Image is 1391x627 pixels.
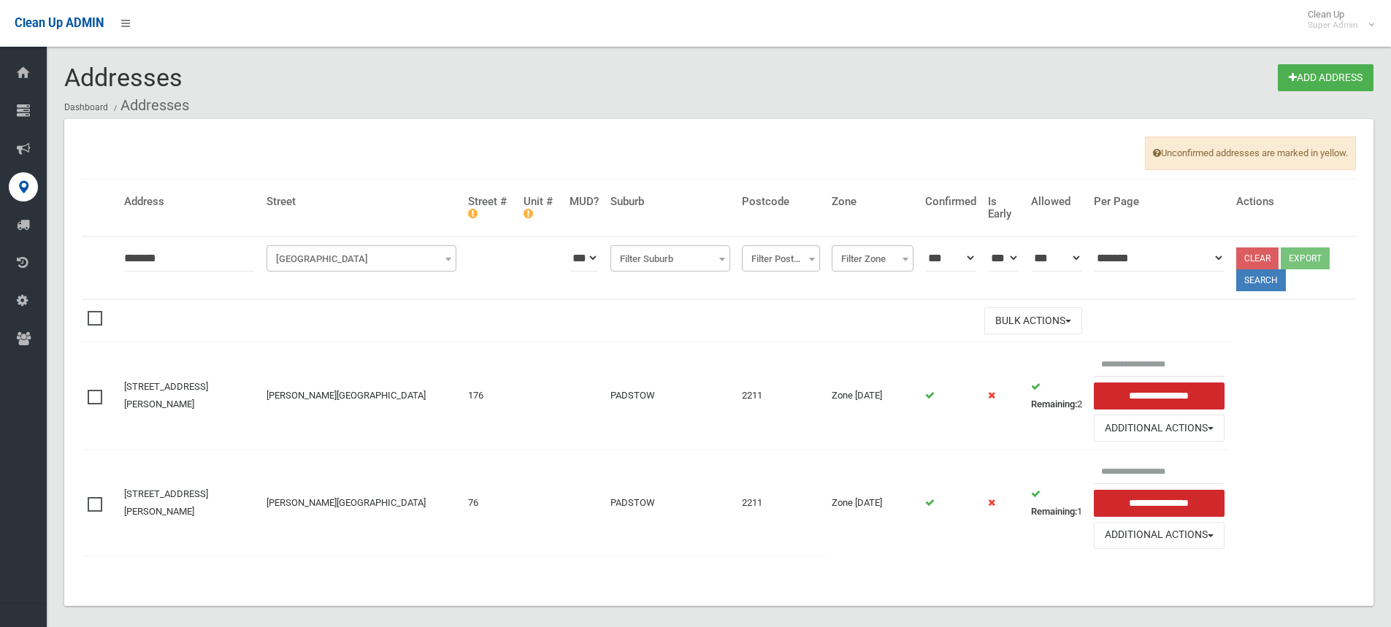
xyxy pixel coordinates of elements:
[742,196,819,208] h4: Postcode
[605,450,736,556] td: PADSTOW
[15,16,104,30] span: Clean Up ADMIN
[736,342,825,450] td: 2211
[267,245,456,272] span: Filter Street
[261,342,462,450] td: [PERSON_NAME][GEOGRAPHIC_DATA]
[1031,399,1077,409] strong: Remaining:
[1281,247,1330,269] button: Export
[1236,196,1350,208] h4: Actions
[64,102,108,112] a: Dashboard
[746,249,816,269] span: Filter Postcode
[1308,20,1358,31] small: Super Admin
[832,245,913,272] span: Filter Zone
[1025,342,1088,450] td: 2
[1025,450,1088,556] td: 1
[1236,247,1279,269] a: Clear
[1094,196,1225,208] h4: Per Page
[64,63,183,92] span: Addresses
[832,196,913,208] h4: Zone
[610,245,730,272] span: Filter Suburb
[124,381,208,409] a: [STREET_ADDRESS][PERSON_NAME]
[524,196,558,220] h4: Unit #
[984,307,1082,334] button: Bulk Actions
[1031,506,1077,517] strong: Remaining:
[124,196,255,208] h4: Address
[610,196,730,208] h4: Suburb
[1236,269,1286,291] button: Search
[614,249,727,269] span: Filter Suburb
[736,450,825,556] td: 2211
[462,450,518,556] td: 76
[462,342,518,450] td: 176
[1031,196,1082,208] h4: Allowed
[110,92,189,119] li: Addresses
[1094,522,1225,549] button: Additional Actions
[570,196,599,208] h4: MUD?
[267,196,456,208] h4: Street
[835,249,910,269] span: Filter Zone
[826,450,919,556] td: Zone [DATE]
[826,342,919,450] td: Zone [DATE]
[925,196,976,208] h4: Confirmed
[1300,9,1373,31] span: Clean Up
[1278,64,1373,91] a: Add Address
[1094,415,1225,442] button: Additional Actions
[468,196,512,220] h4: Street #
[261,450,462,556] td: [PERSON_NAME][GEOGRAPHIC_DATA]
[270,249,453,269] span: Filter Street
[742,245,819,272] span: Filter Postcode
[988,196,1019,220] h4: Is Early
[605,342,736,450] td: PADSTOW
[1145,136,1356,170] span: Unconfirmed addresses are marked in yellow.
[124,488,208,517] a: [STREET_ADDRESS][PERSON_NAME]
